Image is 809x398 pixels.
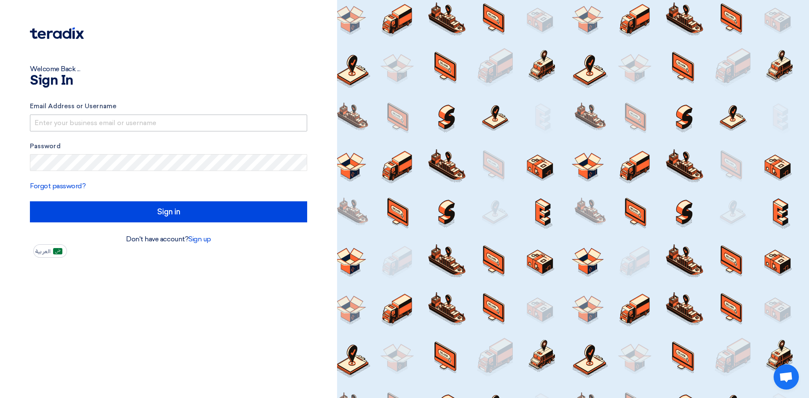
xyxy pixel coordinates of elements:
[30,115,307,131] input: Enter your business email or username
[35,248,51,254] span: العربية
[30,27,84,39] img: Teradix logo
[188,235,211,243] a: Sign up
[774,364,799,390] div: Open chat
[30,182,86,190] a: Forgot password?
[30,142,307,151] label: Password
[30,234,307,244] div: Don't have account?
[53,248,62,254] img: ar-AR.png
[30,102,307,111] label: Email Address or Username
[30,64,307,74] div: Welcome Back ...
[30,201,307,222] input: Sign in
[33,244,67,258] button: العربية
[30,74,307,88] h1: Sign In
